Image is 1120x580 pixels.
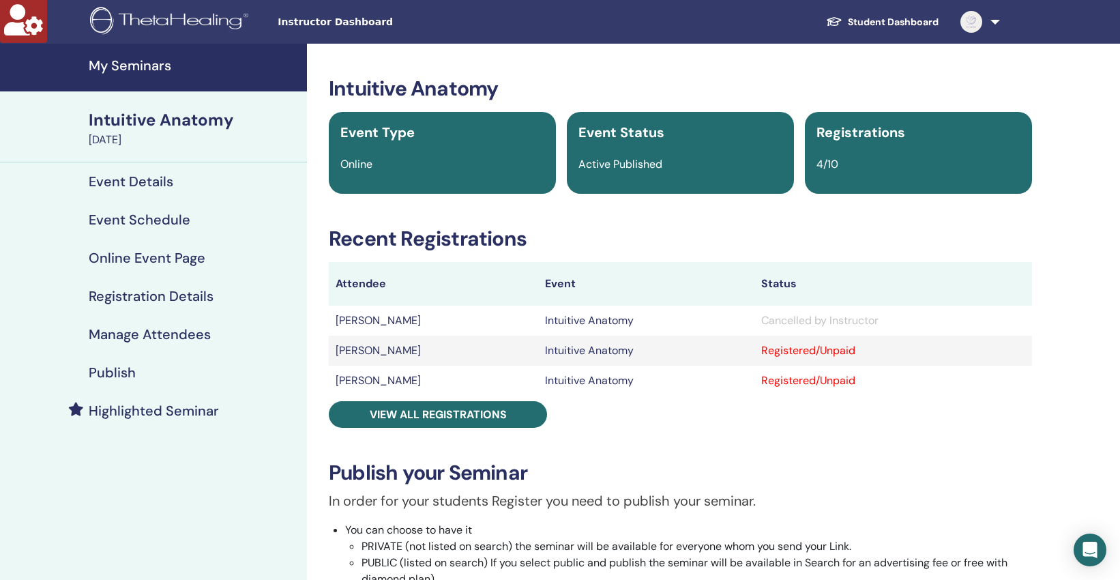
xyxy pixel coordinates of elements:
a: Intuitive Anatomy[DATE] [80,108,307,148]
h4: Highlighted Seminar [89,403,219,419]
th: Status [754,262,1031,306]
div: Registered/Unpaid [761,373,1025,389]
div: Registered/Unpaid [761,343,1025,359]
span: Event Status [578,124,664,141]
div: Open Intercom Messenger [1074,534,1106,566]
div: Cancelled by Instructor [761,313,1025,329]
div: [DATE] [89,132,299,148]
h4: Event Schedule [89,212,190,228]
td: [PERSON_NAME] [329,306,538,336]
span: Active Published [578,157,662,171]
td: [PERSON_NAME] [329,336,538,366]
span: 4/10 [816,157,838,171]
img: graduation-cap-white.svg [826,16,842,27]
td: Intuitive Anatomy [538,336,754,366]
a: Student Dashboard [815,10,949,35]
span: Registrations [816,124,905,141]
p: In order for your students Register you need to publish your seminar. [329,491,1032,511]
span: Online [340,157,372,171]
th: Attendee [329,262,538,306]
h4: Publish [89,364,136,381]
a: View all registrations [329,401,547,428]
td: Intuitive Anatomy [538,366,754,396]
span: Event Type [340,124,415,141]
span: Instructor Dashboard [278,15,482,29]
li: PRIVATE (not listed on search) the seminar will be available for everyone whom you send your Link. [362,538,1032,555]
img: logo.png [90,7,253,38]
h3: Intuitive Anatomy [329,76,1032,101]
div: Intuitive Anatomy [89,108,299,132]
h3: Recent Registrations [329,227,1032,251]
h4: Registration Details [89,288,213,304]
h4: Online Event Page [89,250,205,266]
h3: Publish your Seminar [329,461,1032,485]
h4: Manage Attendees [89,326,211,343]
span: View all registrations [370,407,507,422]
h4: My Seminars [89,57,299,74]
img: default.jpg [960,11,982,33]
th: Event [538,262,754,306]
td: Intuitive Anatomy [538,306,754,336]
td: [PERSON_NAME] [329,366,538,396]
h4: Event Details [89,173,173,190]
